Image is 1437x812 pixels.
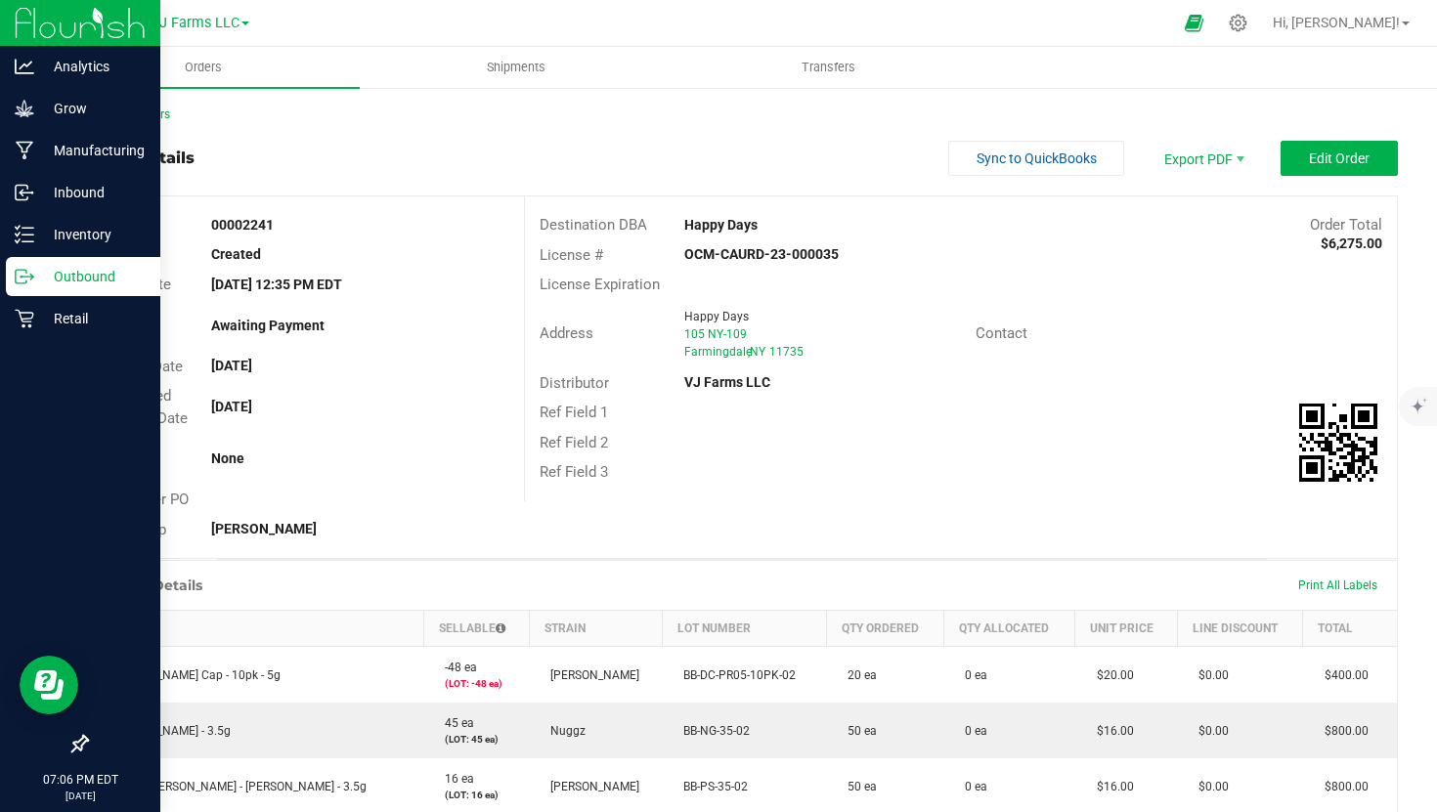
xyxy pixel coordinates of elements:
[1172,4,1216,42] span: Open Ecommerce Menu
[1087,780,1134,793] span: $16.00
[9,789,152,803] p: [DATE]
[1315,668,1369,682] span: $400.00
[211,399,252,414] strong: [DATE]
[100,780,367,793] span: Boujee [PERSON_NAME] - [PERSON_NAME] - 3.5g
[435,732,517,747] p: (LOT: 45 ea)
[1177,611,1303,647] th: Line Discount
[540,374,609,392] span: Distributor
[151,15,239,31] span: VJ Farms LLC
[34,181,152,204] p: Inbound
[750,345,765,359] span: NY
[948,141,1124,176] button: Sync to QuickBooks
[684,246,839,262] strong: OCM-CAURD-23-000035
[684,345,752,359] span: Farmingdale
[684,217,758,233] strong: Happy Days
[9,771,152,789] p: 07:06 PM EDT
[540,404,608,421] span: Ref Field 1
[976,324,1027,342] span: Contact
[1087,668,1134,682] span: $20.00
[775,59,882,76] span: Transfers
[1299,404,1377,482] qrcode: 00002241
[15,225,34,244] inline-svg: Inventory
[1075,611,1178,647] th: Unit Price
[684,327,747,341] span: 105 NY-109
[34,307,152,330] p: Retail
[435,716,474,730] span: 45 ea
[540,463,608,481] span: Ref Field 3
[1310,216,1382,234] span: Order Total
[34,223,152,246] p: Inventory
[674,724,750,738] span: BB-NG-35-02
[100,724,231,738] span: [PERSON_NAME] - 3.5g
[1309,150,1370,166] span: Edit Order
[977,150,1097,166] span: Sync to QuickBooks
[435,788,517,802] p: (LOT: 16 ea)
[1315,724,1369,738] span: $800.00
[1189,780,1229,793] span: $0.00
[662,611,826,647] th: Lot Number
[540,216,647,234] span: Destination DBA
[1189,724,1229,738] span: $0.00
[541,668,639,682] span: [PERSON_NAME]
[1321,235,1382,251] strong: $6,275.00
[1315,780,1369,793] span: $800.00
[838,724,877,738] span: 50 ea
[684,374,770,390] strong: VJ Farms LLC
[211,217,274,233] strong: 00002241
[211,358,252,373] strong: [DATE]
[943,611,1074,647] th: Qty Allocated
[1226,14,1250,32] div: Manage settings
[88,611,424,647] th: Item
[1303,611,1397,647] th: Total
[435,661,477,674] span: -48 ea
[15,141,34,160] inline-svg: Manufacturing
[673,47,985,88] a: Transfers
[540,246,603,264] span: License #
[211,277,342,292] strong: [DATE] 12:35 PM EDT
[955,724,987,738] span: 0 ea
[955,780,987,793] span: 0 ea
[1273,15,1400,30] span: Hi, [PERSON_NAME]!
[838,668,877,682] span: 20 ea
[684,310,749,323] span: Happy Days
[540,434,608,451] span: Ref Field 2
[34,139,152,162] p: Manufacturing
[423,611,529,647] th: Sellable
[748,345,750,359] span: ,
[435,772,474,786] span: 16 ea
[1299,404,1377,482] img: Scan me!
[460,59,572,76] span: Shipments
[674,668,796,682] span: BB-DC-PR05-10PK-02
[20,656,78,714] iframe: Resource center
[838,780,877,793] span: 50 ea
[15,57,34,76] inline-svg: Analytics
[540,324,593,342] span: Address
[34,97,152,120] p: Grow
[541,724,586,738] span: Nuggz
[541,780,639,793] span: [PERSON_NAME]
[1144,141,1261,176] li: Export PDF
[158,59,248,76] span: Orders
[211,318,325,333] strong: Awaiting Payment
[1189,668,1229,682] span: $0.00
[1281,141,1398,176] button: Edit Order
[674,780,748,793] span: BB-PS-35-02
[34,55,152,78] p: Analytics
[15,99,34,118] inline-svg: Grow
[211,450,244,466] strong: None
[435,676,517,691] p: (LOT: -48 ea)
[211,521,317,536] strong: [PERSON_NAME]
[1298,578,1377,592] span: Print All Labels
[1087,724,1134,738] span: $16.00
[529,611,662,647] th: Strain
[15,183,34,202] inline-svg: Inbound
[211,246,261,262] strong: Created
[826,611,943,647] th: Qty Ordered
[360,47,673,88] a: Shipments
[100,668,281,682] span: [PERSON_NAME] Cap - 10pk - 5g
[769,345,804,359] span: 11735
[15,309,34,328] inline-svg: Retail
[47,47,360,88] a: Orders
[955,668,987,682] span: 0 ea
